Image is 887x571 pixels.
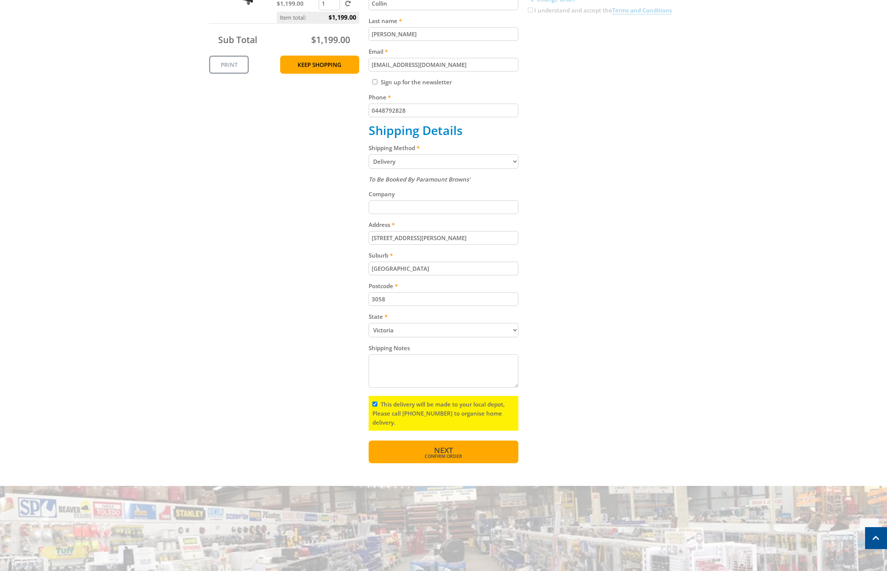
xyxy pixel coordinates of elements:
[369,323,519,337] select: Please select your state.
[369,16,519,25] label: Last name
[369,441,519,463] button: Next Confirm order
[372,402,377,407] input: Please read and complete.
[369,220,519,229] label: Address
[369,143,519,152] label: Shipping Method
[218,34,257,46] span: Sub Total
[369,154,519,169] select: Please select a shipping method.
[369,343,519,352] label: Shipping Notes
[434,445,453,455] span: Next
[369,93,519,102] label: Phone
[369,58,519,71] input: Please enter your email address.
[369,27,519,41] input: Please enter your last name.
[369,175,470,183] em: To Be Booked By Paramount Browns'
[369,189,519,199] label: Company
[381,78,452,86] label: Sign up for the newsletter
[369,292,519,306] input: Please enter your postcode.
[369,312,519,321] label: State
[311,34,350,46] span: $1,199.00
[369,262,519,275] input: Please enter your suburb.
[369,281,519,290] label: Postcode
[369,251,519,260] label: Suburb
[329,12,356,23] span: $1,199.00
[369,104,519,117] input: Please enter your telephone number.
[372,400,505,426] label: This delivery will be made to your local depot, Please call [PHONE_NUMBER] to organise home deliv...
[209,56,249,74] a: Print
[369,47,519,56] label: Email
[385,454,502,459] span: Confirm order
[369,123,519,138] h2: Shipping Details
[277,12,359,23] p: Item total:
[280,56,359,74] a: Keep Shopping
[369,231,519,245] input: Please enter your address.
